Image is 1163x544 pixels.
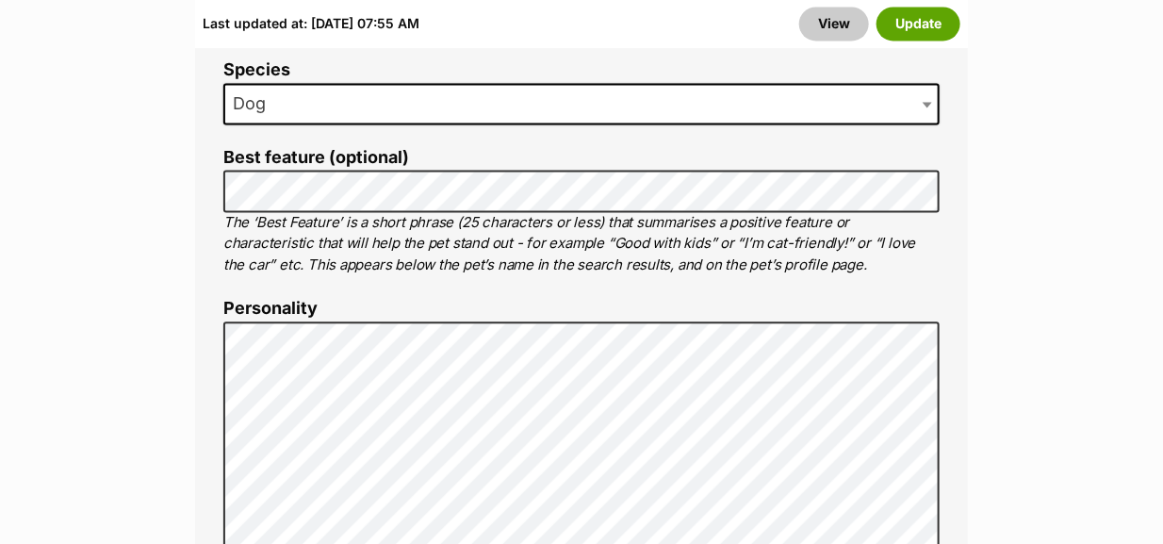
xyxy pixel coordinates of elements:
button: Update [876,7,960,41]
span: Dog [225,91,285,117]
label: Species [223,60,940,80]
p: The ‘Best Feature’ is a short phrase (25 characters or less) that summarises a positive feature o... [223,212,940,276]
span: Dog [223,83,940,124]
a: View [799,7,869,41]
label: Best feature (optional) [223,148,940,168]
label: Personality [223,299,940,319]
div: Last updated at: [DATE] 07:55 AM [203,7,419,41]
